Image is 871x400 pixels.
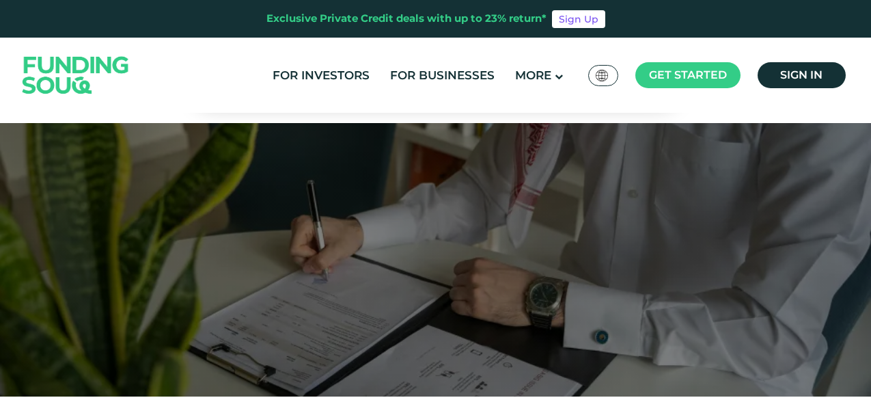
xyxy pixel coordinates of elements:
img: SA Flag [596,70,608,81]
span: Sign in [780,68,822,81]
div: Exclusive Private Credit deals with up to 23% return* [266,11,547,27]
span: More [515,68,551,82]
img: Logo [9,40,143,109]
span: Get started [649,68,727,81]
a: Sign in [758,62,846,88]
a: Sign Up [552,10,605,28]
a: For Businesses [387,64,498,87]
a: For Investors [269,64,373,87]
